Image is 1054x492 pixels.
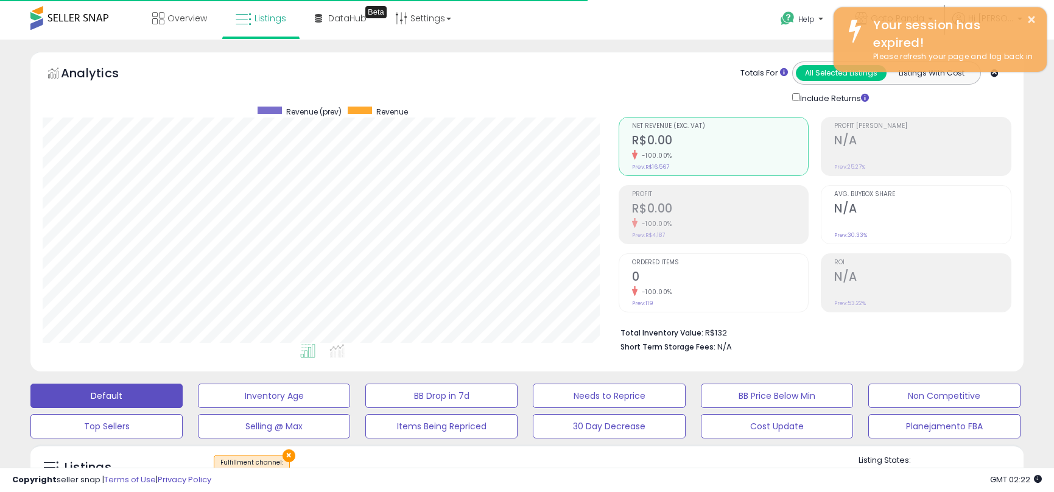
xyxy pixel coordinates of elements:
h2: 0 [632,270,809,286]
small: Prev: R$4,187 [632,231,665,239]
h2: N/A [834,270,1011,286]
h2: N/A [834,202,1011,218]
a: Terms of Use [104,474,156,485]
li: R$132 [620,325,1002,339]
span: Avg. Buybox Share [834,191,1011,198]
b: Short Term Storage Fees: [620,342,715,352]
span: Revenue [376,107,408,117]
h2: N/A [834,133,1011,150]
h5: Analytics [61,65,142,85]
small: -100.00% [638,219,672,228]
button: × [1027,12,1036,27]
button: Inventory Age [198,384,350,408]
h2: R$0.00 [632,133,809,150]
span: Profit [PERSON_NAME] [834,123,1011,130]
span: Help [798,14,815,24]
button: All Selected Listings [796,65,887,81]
h5: Listings [65,459,111,476]
span: Revenue (prev) [286,107,342,117]
button: Planejamento FBA [868,414,1021,438]
button: Items Being Repriced [365,414,518,438]
span: ROI [834,259,1011,266]
span: DataHub [328,12,367,24]
h2: R$0.00 [632,202,809,218]
b: Total Inventory Value: [620,328,703,338]
div: seller snap | | [12,474,211,486]
button: Non Competitive [868,384,1021,408]
p: Listing States: [859,455,1024,466]
span: N/A [717,341,732,353]
button: Top Sellers [30,414,183,438]
button: Default [30,384,183,408]
button: Needs to Reprice [533,384,685,408]
span: Fulfillment channel : [220,458,283,476]
strong: Copyright [12,474,57,485]
small: -100.00% [638,287,672,297]
a: Help [771,2,835,40]
small: Prev: 30.33% [834,231,867,239]
div: Totals For [740,68,788,79]
button: BB Drop in 7d [365,384,518,408]
i: Get Help [780,11,795,26]
span: Overview [167,12,207,24]
div: Your session has expired! [864,16,1038,51]
small: Prev: 53.22% [834,300,866,307]
small: -100.00% [638,151,672,160]
button: Selling @ Max [198,414,350,438]
button: Cost Update [701,414,853,438]
span: Ordered Items [632,259,809,266]
button: × [283,449,295,462]
span: Profit [632,191,809,198]
span: Net Revenue (Exc. VAT) [632,123,809,130]
button: Listings With Cost [886,65,977,81]
a: Privacy Policy [158,474,211,485]
button: 30 Day Decrease [533,414,685,438]
div: Include Returns [783,91,884,105]
div: Please refresh your page and log back in [864,51,1038,63]
small: Prev: 119 [632,300,653,307]
small: Prev: R$16,567 [632,163,669,170]
div: Tooltip anchor [365,6,387,18]
small: Prev: 25.27% [834,163,865,170]
div: fba [220,467,283,476]
span: 2025-10-9 02:22 GMT [990,474,1042,485]
button: BB Price Below Min [701,384,853,408]
span: Listings [255,12,286,24]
